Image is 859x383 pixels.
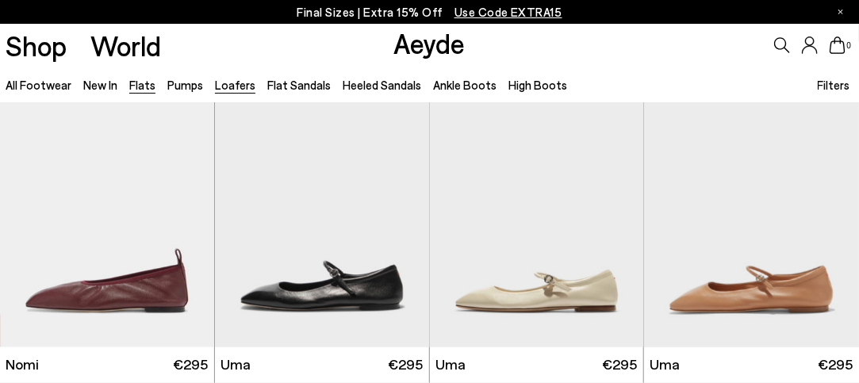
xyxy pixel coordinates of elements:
[819,355,853,375] span: €295
[297,2,562,22] p: Final Sizes | Extra 15% Off
[6,355,39,375] span: Nomi
[6,78,71,92] a: All Footwear
[215,78,429,347] img: Uma Mary-Jane Flats
[830,36,846,54] a: 0
[129,78,155,92] a: Flats
[388,355,423,375] span: €295
[430,78,644,347] a: Next slide Previous slide
[433,78,497,92] a: Ankle Boots
[215,347,429,383] a: Uma €295
[215,78,429,347] a: Next slide Previous slide
[221,355,251,375] span: Uma
[430,78,644,347] div: 1 / 6
[394,26,466,59] a: Aeyde
[430,347,644,383] a: Uma €295
[173,355,208,375] span: €295
[167,78,203,92] a: Pumps
[83,78,117,92] a: New In
[343,78,421,92] a: Heeled Sandals
[215,78,255,92] a: Loafers
[267,78,331,92] a: Flat Sandals
[215,78,429,347] div: 1 / 6
[6,32,67,59] a: Shop
[435,355,466,375] span: Uma
[846,41,853,50] span: 0
[650,355,681,375] span: Uma
[90,32,161,59] a: World
[818,78,850,92] span: Filters
[454,5,562,19] span: Navigate to /collections/ss25-final-sizes
[644,347,859,383] a: Uma €295
[508,78,567,92] a: High Boots
[644,78,859,347] img: Uma Mary-Jane Flats
[430,78,644,347] img: Uma Mary-Jane Flats
[603,355,638,375] span: €295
